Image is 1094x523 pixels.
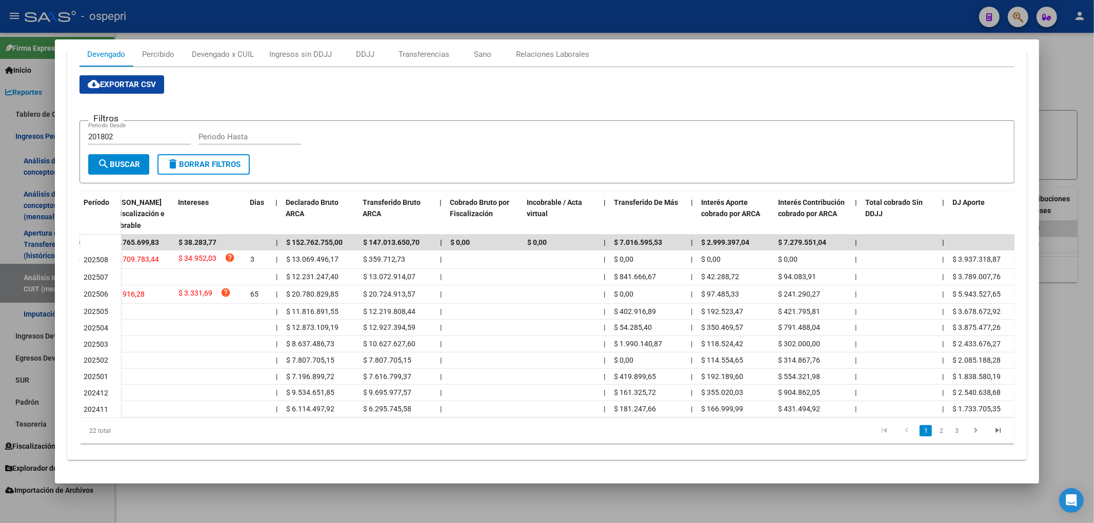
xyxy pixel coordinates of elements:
span: Borrar Filtros [167,160,241,169]
span: $ 419.899,65 [614,372,657,381]
span: $ 0,00 [614,255,634,263]
div: Percibido [142,49,174,60]
li: page 3 [949,422,964,440]
span: | [691,340,693,348]
span: $ 3.875.477,26 [953,323,1001,331]
span: 202501 [84,372,108,381]
span: $ 13.072.914,07 [363,273,415,281]
span: | [604,388,606,396]
mat-icon: search [97,158,110,170]
h3: Filtros [88,113,124,124]
span: 202506 [84,290,108,298]
span: Total cobrado Sin DDJJ [865,198,923,218]
span: Dias [250,198,264,206]
div: Ingresos sin DDJJ [269,49,332,60]
span: $ 554.321,98 [779,372,821,381]
span: $ 12.219.808,44 [363,307,415,316]
span: | [691,273,693,281]
span: $ 42.288,72 [702,273,740,281]
span: | [604,290,606,298]
span: | [856,388,857,396]
span: | [942,198,944,206]
datatable-header-cell: Interés Aporte cobrado por ARCA [697,192,774,237]
div: Transferencias [399,49,449,60]
span: $ 54.285,40 [614,323,652,331]
datatable-header-cell: Período [79,192,121,235]
span: $ 20.724.913,57 [363,290,415,298]
span: | [691,323,693,331]
span: | [604,372,606,381]
a: go to previous page [897,425,917,436]
span: | [276,340,277,348]
span: $ 1.838.580,19 [953,372,1001,381]
datatable-header-cell: Transferido Bruto ARCA [359,192,435,237]
span: Interés Aporte cobrado por ARCA [701,198,760,218]
span: | [943,273,944,281]
div: 22 total [79,418,265,444]
span: | [943,290,944,298]
datatable-header-cell: Transferido De Más [610,192,687,237]
span: | [943,340,944,348]
span: | [943,307,944,316]
span: $ 0,00 [779,255,798,263]
datatable-header-cell: Interés Contribución cobrado por ARCA [774,192,851,237]
span: | [691,198,693,206]
span: | [691,356,693,364]
span: $ 94.083,91 [779,273,817,281]
datatable-header-cell: Deuda Bruta Neto de Fiscalización e Incobrable [102,192,174,237]
span: $ 192.189,60 [702,372,744,381]
span: $ 2.085.188,28 [953,356,1001,364]
span: | [440,356,442,364]
datatable-header-cell: | [600,192,610,237]
span: | [440,405,442,413]
button: Borrar Filtros [157,154,250,175]
span: 202508 [84,256,108,264]
span: | [276,388,277,396]
span: | [856,290,857,298]
span: $ 7.196.899,72 [286,372,334,381]
datatable-header-cell: Declarado Bruto ARCA [282,192,359,237]
datatable-header-cell: | [938,192,948,237]
span: $ 5.943.527,65 [953,290,1001,298]
span: | [276,290,277,298]
span: $ 12.873.109,19 [286,323,339,331]
span: $ 0,00 [614,356,634,364]
span: $ 355.020,03 [702,388,744,396]
span: Transferido De Más [614,198,678,206]
span: $ 241.290,27 [779,290,821,298]
span: $ 431.494,92 [779,405,821,413]
span: $ 1.990.140,87 [614,340,663,348]
span: 202505 [84,307,108,316]
span: $ 6.114.497,92 [286,405,334,413]
span: | [943,405,944,413]
span: $ 2.433.676,27 [953,340,1001,348]
datatable-header-cell: DJ Aporte [948,192,1025,237]
span: | [440,323,442,331]
span: | [276,307,277,316]
span: $ 161.325,72 [614,388,657,396]
span: $ 791.488,04 [779,323,821,331]
li: page 2 [933,422,949,440]
a: 2 [935,425,947,436]
span: $ 2.999.397,04 [702,238,750,246]
span: Transferido Bruto ARCA [363,198,421,218]
span: $ 0,00 [527,238,547,246]
span: | [856,307,857,316]
span: 202503 [84,340,108,348]
span: $ 12.927.394,59 [363,323,415,331]
span: $ 3.678.672,92 [953,307,1001,316]
span: | [855,198,857,206]
datatable-header-cell: Intereses [174,192,246,237]
span: $ 302.000,00 [779,340,821,348]
span: | [691,372,693,381]
span: Interés Contribución cobrado por ARCA [778,198,845,218]
div: Relaciones Laborales [516,49,590,60]
span: Intereses [178,198,209,206]
div: Aportes y Contribuciones de la Empresa: 30717761886 [67,34,1027,460]
span: | [440,307,442,316]
datatable-header-cell: | [851,192,861,237]
span: | [691,307,693,316]
span: | [276,255,277,263]
datatable-header-cell: | [271,192,282,237]
span: Incobrable / Acta virtual [527,198,582,218]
